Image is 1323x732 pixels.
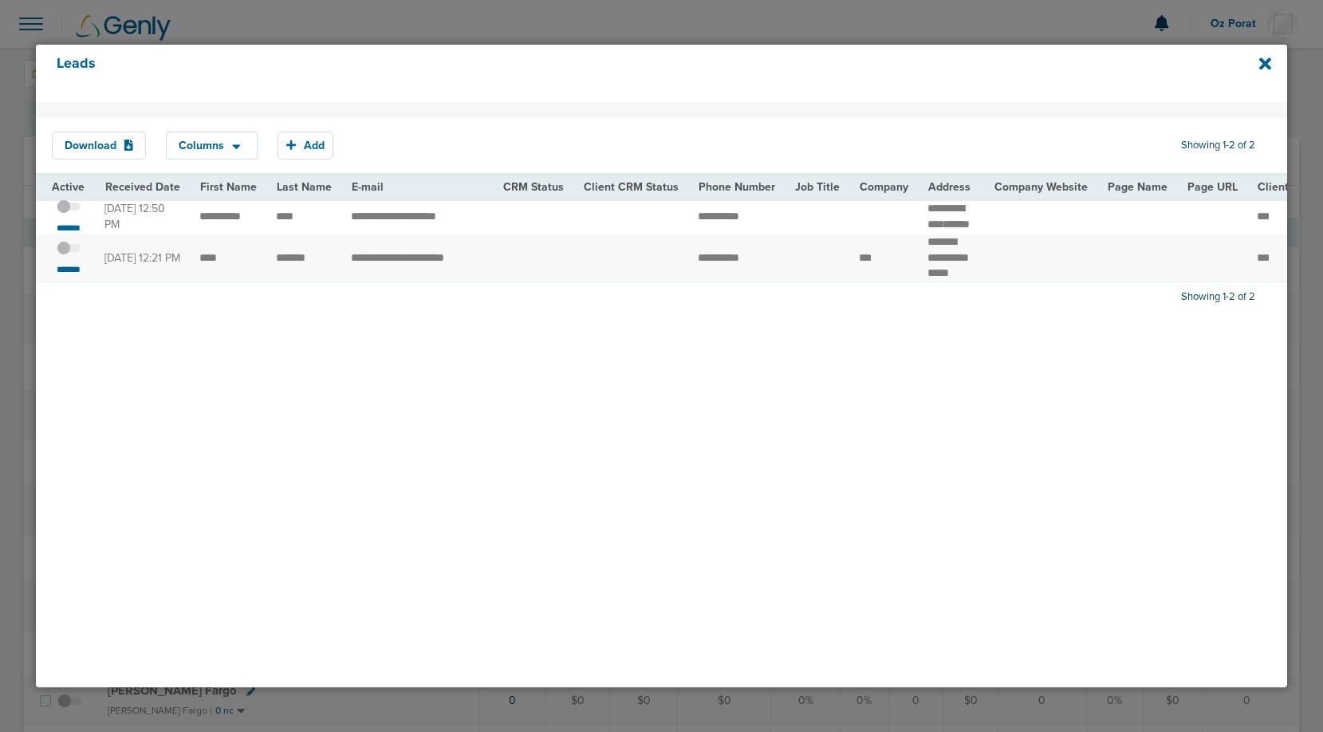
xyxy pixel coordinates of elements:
[95,234,190,281] td: [DATE] 12:21 PM
[352,180,384,194] span: E-mail
[699,180,775,194] span: Phone Number
[503,180,564,194] span: CRM Status
[573,175,688,199] th: Client CRM Status
[304,139,325,152] span: Add
[1097,175,1177,199] th: Page Name
[105,180,180,194] span: Received Date
[1181,290,1255,304] span: Showing 1-2 of 2
[918,175,984,199] th: Address
[984,175,1097,199] th: Company Website
[1187,180,1238,194] span: Page URL
[849,175,918,199] th: Company
[277,180,332,194] span: Last Name
[57,55,1149,92] h4: Leads
[1258,180,1301,194] span: Client Id
[1181,139,1255,152] span: Showing 1-2 of 2
[52,132,146,159] button: Download
[785,175,849,199] th: Job Title
[95,199,190,234] td: [DATE] 12:50 PM
[179,140,224,152] span: Columns
[52,180,85,194] span: Active
[200,180,257,194] span: First Name
[278,132,333,159] button: Add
